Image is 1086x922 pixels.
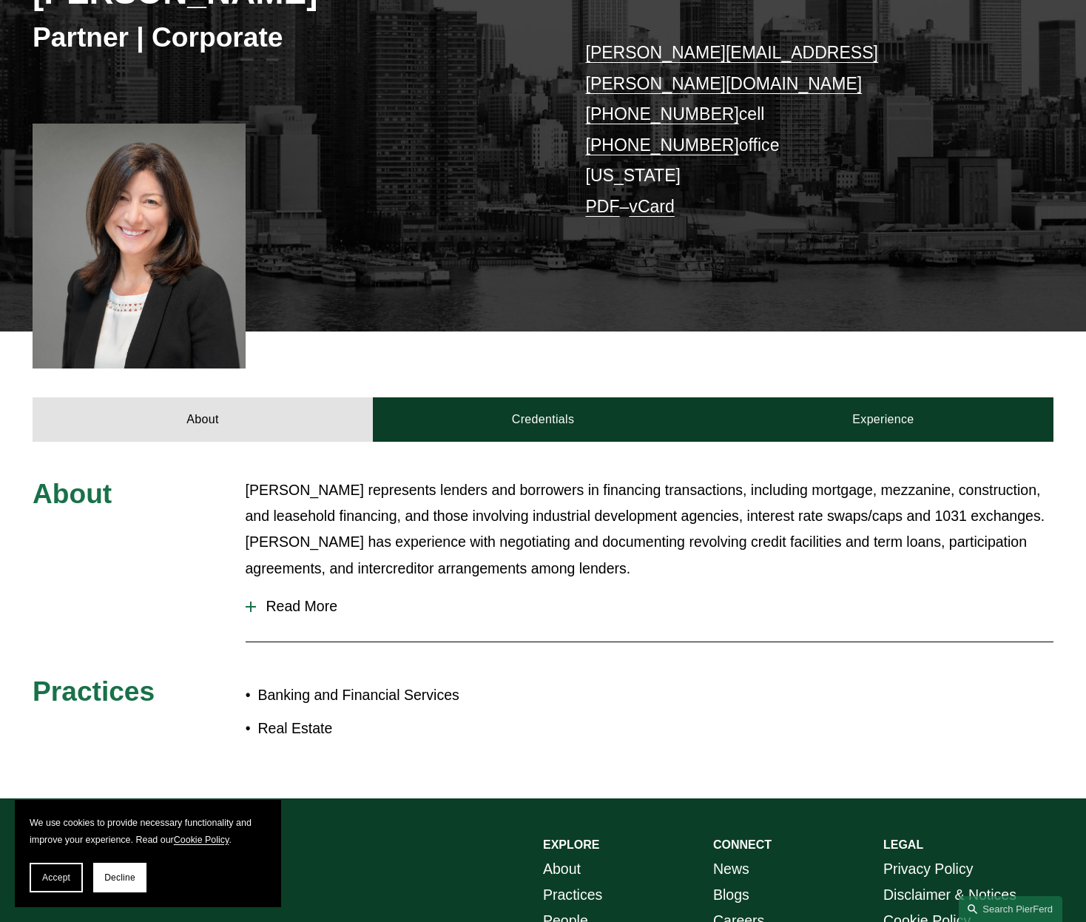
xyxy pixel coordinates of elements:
a: Credentials [373,397,713,441]
p: cell office [US_STATE] – [585,38,1011,222]
p: Real Estate [258,716,543,741]
span: Practices [33,676,155,707]
strong: LEGAL [883,838,923,851]
section: Cookie banner [15,800,281,907]
h3: Partner | Corporate [33,21,543,55]
strong: CONNECT [713,838,772,851]
a: PDF [585,197,619,216]
p: Banking and Financial Services [258,682,543,708]
a: About [543,856,581,882]
a: About [33,397,373,441]
a: [PERSON_NAME][EMAIL_ADDRESS][PERSON_NAME][DOMAIN_NAME] [585,43,877,92]
p: [PERSON_NAME] represents lenders and borrowers in financing transactions, including mortgage, mez... [246,477,1053,582]
a: Practices [543,882,602,908]
button: Read More [246,587,1053,626]
a: [PHONE_NUMBER] [585,104,738,124]
a: [PHONE_NUMBER] [585,135,738,155]
span: Accept [42,872,70,883]
a: Blogs [713,882,749,908]
a: Experience [713,397,1053,441]
a: Privacy Policy [883,856,973,882]
span: About [33,478,112,509]
span: Decline [104,872,135,883]
a: Search this site [959,896,1062,922]
button: Accept [30,863,83,892]
a: vCard [629,197,674,216]
p: We use cookies to provide necessary functionality and improve your experience. Read our . [30,815,266,848]
span: Read More [256,598,1053,615]
a: News [713,856,749,882]
a: Disclaimer & Notices [883,882,1016,908]
a: Cookie Policy [174,835,229,845]
strong: EXPLORE [543,838,599,851]
button: Decline [93,863,146,892]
